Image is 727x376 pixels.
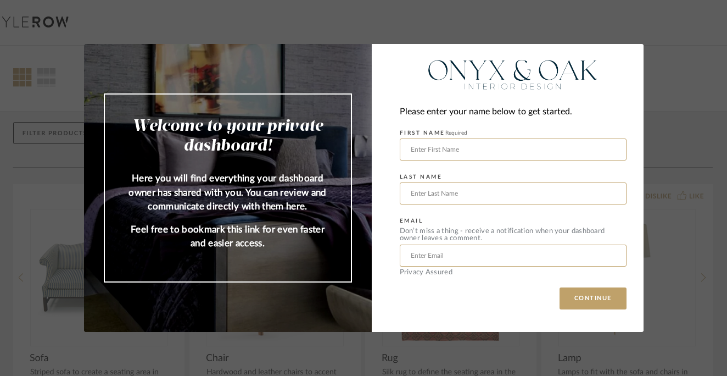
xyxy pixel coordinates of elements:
[127,172,329,214] p: Here you will find everything your dashboard owner has shared with you. You can review and commun...
[400,218,423,224] label: EMAIL
[400,269,627,276] div: Privacy Assured
[127,223,329,251] p: Feel free to bookmark this link for even faster and easier access.
[560,287,627,309] button: CONTINUE
[400,139,627,161] input: Enter First Name
[445,130,467,136] span: Required
[400,228,627,242] div: Don’t miss a thing - receive a notification when your dashboard owner leaves a comment.
[127,117,329,156] h2: Welcome to your private dashboard!
[400,130,467,136] label: FIRST NAME
[400,104,627,119] div: Please enter your name below to get started.
[400,174,443,180] label: LAST NAME
[400,245,627,267] input: Enter Email
[400,183,627,204] input: Enter Last Name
